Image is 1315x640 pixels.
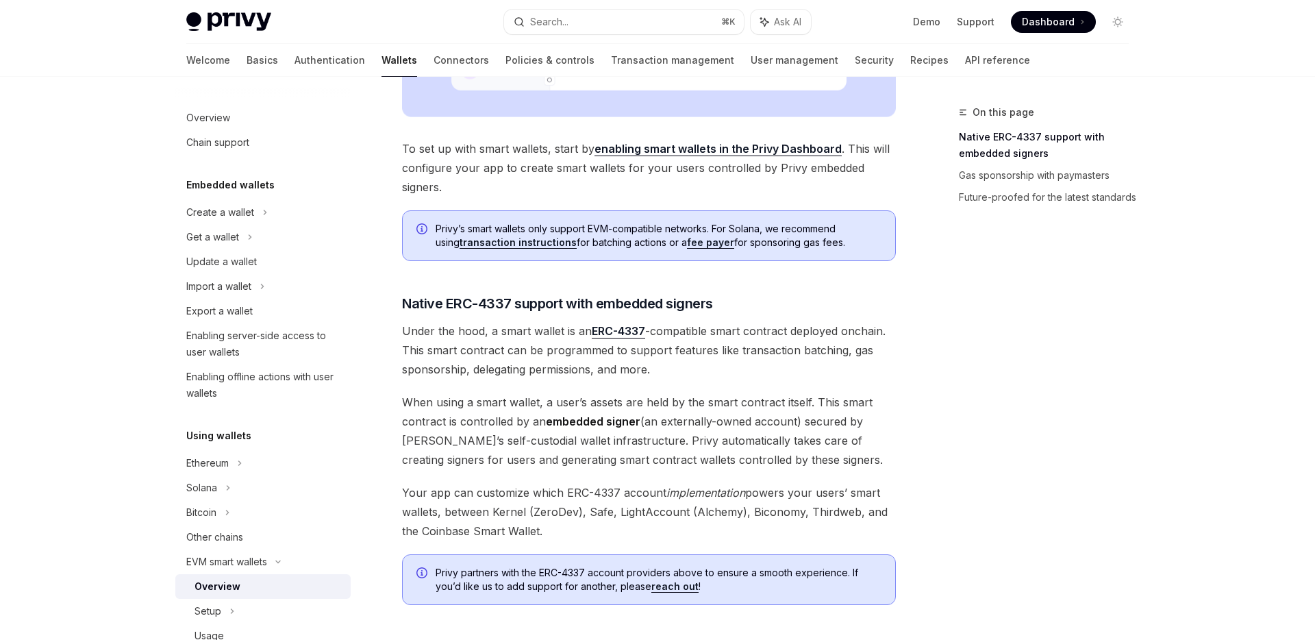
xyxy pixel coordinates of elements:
[402,483,896,541] span: Your app can customize which ERC-4337 account powers your users’ smart wallets, between Kernel (Z...
[913,15,940,29] a: Demo
[175,365,351,406] a: Enabling offline actions with user wallets
[402,321,896,379] span: Under the hood, a smart wallet is an -compatible smart contract deployed onchain. This smart cont...
[504,10,744,34] button: Search...⌘K
[592,324,645,339] a: ERC-4337
[687,236,734,249] a: fee payer
[175,574,351,599] a: Overview
[175,106,351,130] a: Overview
[505,44,594,77] a: Policies & controls
[186,480,217,496] div: Solana
[247,44,278,77] a: Basics
[959,164,1140,186] a: Gas sponsorship with paymasters
[186,554,267,570] div: EVM smart wallets
[175,525,351,550] a: Other chains
[651,580,699,593] a: reach out
[186,328,342,360] div: Enabling server-side access to user wallets
[186,229,239,245] div: Get a wallet
[186,529,243,545] div: Other chains
[195,603,221,619] div: Setup
[186,455,229,471] div: Ethereum
[186,177,275,193] h5: Embedded wallets
[381,44,417,77] a: Wallets
[186,44,230,77] a: Welcome
[594,142,842,156] a: enabling smart wallets in the Privy Dashboard
[175,323,351,365] a: Enabling server-side access to user wallets
[1011,11,1096,33] a: Dashboard
[1107,11,1129,33] button: Toggle dark mode
[959,126,1140,164] a: Native ERC-4337 support with embedded signers
[195,578,240,595] div: Overview
[186,134,249,151] div: Chain support
[546,415,640,428] strong: embedded signer
[416,223,430,237] svg: Info
[436,566,881,593] span: Privy partners with the ERC-4337 account providers above to ensure a smooth experience. If you’d ...
[402,139,896,197] span: To set up with smart wallets, start by . This will configure your app to create smart wallets for...
[751,10,811,34] button: Ask AI
[402,294,713,313] span: Native ERC-4337 support with embedded signers
[436,222,881,249] span: Privy’s smart wallets only support EVM-compatible networks. For Solana, we recommend using for ba...
[611,44,734,77] a: Transaction management
[186,369,342,402] div: Enabling offline actions with user wallets
[774,15,801,29] span: Ask AI
[460,236,577,249] a: transaction instructions
[416,567,430,581] svg: Info
[973,104,1034,121] span: On this page
[186,12,271,32] img: light logo
[295,44,365,77] a: Authentication
[957,15,994,29] a: Support
[855,44,894,77] a: Security
[434,44,489,77] a: Connectors
[186,428,251,444] h5: Using wallets
[186,504,216,521] div: Bitcoin
[175,249,351,274] a: Update a wallet
[402,393,896,469] span: When using a smart wallet, a user’s assets are held by the smart contract itself. This smart cont...
[186,278,251,295] div: Import a wallet
[910,44,949,77] a: Recipes
[186,303,253,319] div: Export a wallet
[965,44,1030,77] a: API reference
[175,130,351,155] a: Chain support
[751,44,838,77] a: User management
[530,14,568,30] div: Search...
[186,204,254,221] div: Create a wallet
[959,186,1140,208] a: Future-proofed for the latest standards
[721,16,736,27] span: ⌘ K
[186,110,230,126] div: Overview
[175,299,351,323] a: Export a wallet
[666,486,745,500] em: implementation
[186,254,257,270] div: Update a wallet
[1022,15,1075,29] span: Dashboard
